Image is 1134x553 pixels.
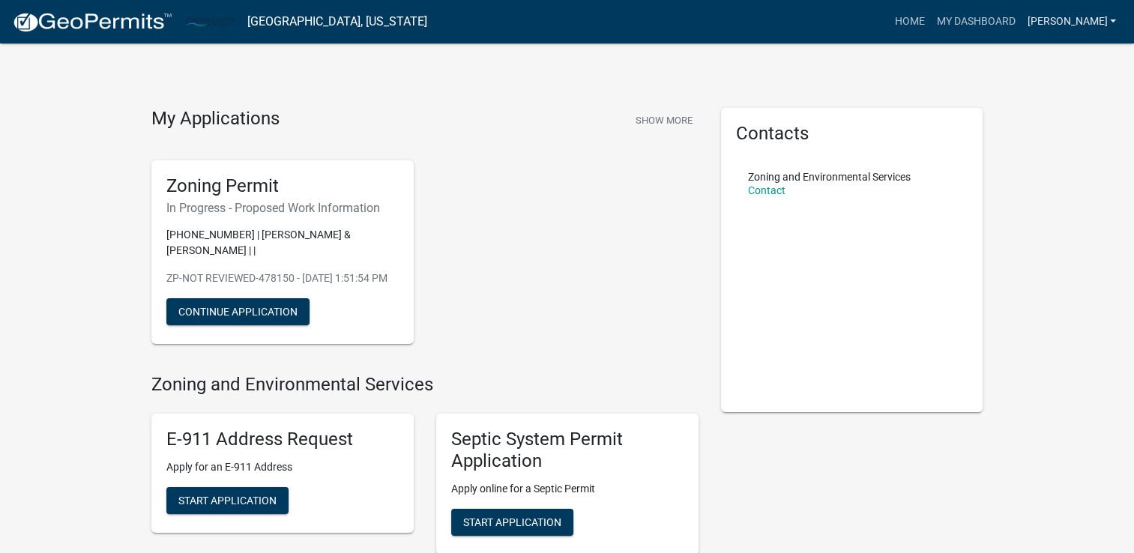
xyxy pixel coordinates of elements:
[451,429,684,472] h5: Septic System Permit Application
[888,7,930,36] a: Home
[748,184,785,196] a: Contact
[736,123,968,145] h5: Contacts
[451,509,573,536] button: Start Application
[247,9,427,34] a: [GEOGRAPHIC_DATA], [US_STATE]
[151,108,280,130] h4: My Applications
[748,172,911,182] p: Zoning and Environmental Services
[451,481,684,497] p: Apply online for a Septic Permit
[166,429,399,450] h5: E-911 Address Request
[166,201,399,215] h6: In Progress - Proposed Work Information
[166,271,399,286] p: ZP-NOT REVIEWED-478150 - [DATE] 1:51:54 PM
[178,495,277,507] span: Start Application
[151,374,699,396] h4: Zoning and Environmental Services
[930,7,1021,36] a: My Dashboard
[166,175,399,197] h5: Zoning Permit
[630,108,699,133] button: Show More
[1021,7,1122,36] a: [PERSON_NAME]
[166,227,399,259] p: [PHONE_NUMBER] | [PERSON_NAME] & [PERSON_NAME] | |
[166,298,310,325] button: Continue Application
[166,459,399,475] p: Apply for an E-911 Address
[463,516,561,528] span: Start Application
[166,487,289,514] button: Start Application
[184,11,235,31] img: Carlton County, Minnesota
